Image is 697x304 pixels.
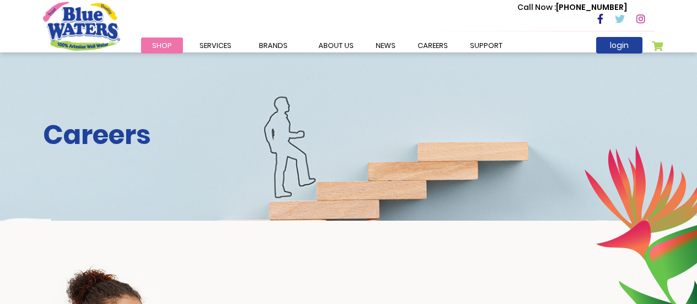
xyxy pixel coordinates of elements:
[459,38,514,54] a: support
[365,38,407,54] a: News
[517,2,627,13] p: [PHONE_NUMBER]
[199,40,231,51] span: Services
[43,119,655,151] h2: Careers
[596,37,642,54] a: login
[407,38,459,54] a: careers
[43,2,120,50] a: store logo
[152,40,172,51] span: Shop
[259,40,288,51] span: Brands
[307,38,365,54] a: about us
[517,2,556,13] span: Call Now :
